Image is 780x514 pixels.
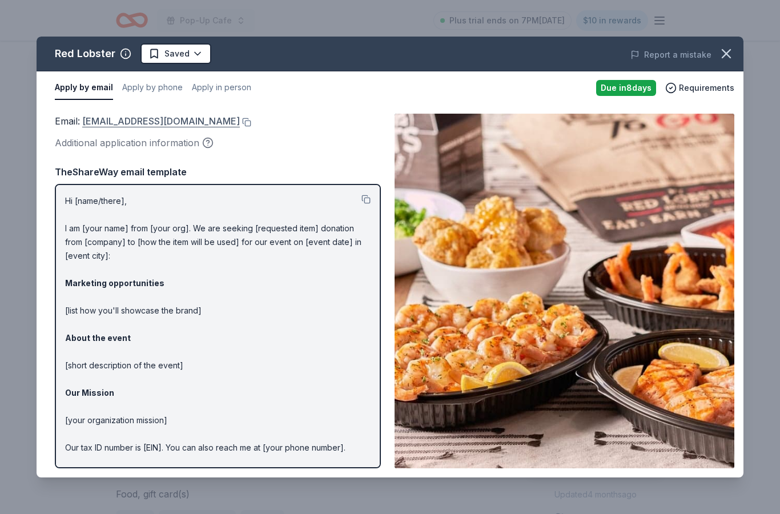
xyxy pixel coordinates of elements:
[122,76,183,100] button: Apply by phone
[395,114,734,468] img: Image for Red Lobster
[164,47,190,61] span: Saved
[55,76,113,100] button: Apply by email
[55,115,240,127] span: Email :
[55,135,381,150] div: Additional application information
[55,164,381,179] div: TheShareWay email template
[679,81,734,95] span: Requirements
[65,194,371,496] p: Hi [name/there], I am [your name] from [your org]. We are seeking [requested item] donation from ...
[82,114,240,128] a: [EMAIL_ADDRESS][DOMAIN_NAME]
[596,80,656,96] div: Due in 8 days
[630,48,711,62] button: Report a mistake
[192,76,251,100] button: Apply in person
[55,45,115,63] div: Red Lobster
[65,278,164,288] strong: Marketing opportunities
[140,43,211,64] button: Saved
[665,81,734,95] button: Requirements
[65,333,131,343] strong: About the event
[65,388,114,397] strong: Our Mission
